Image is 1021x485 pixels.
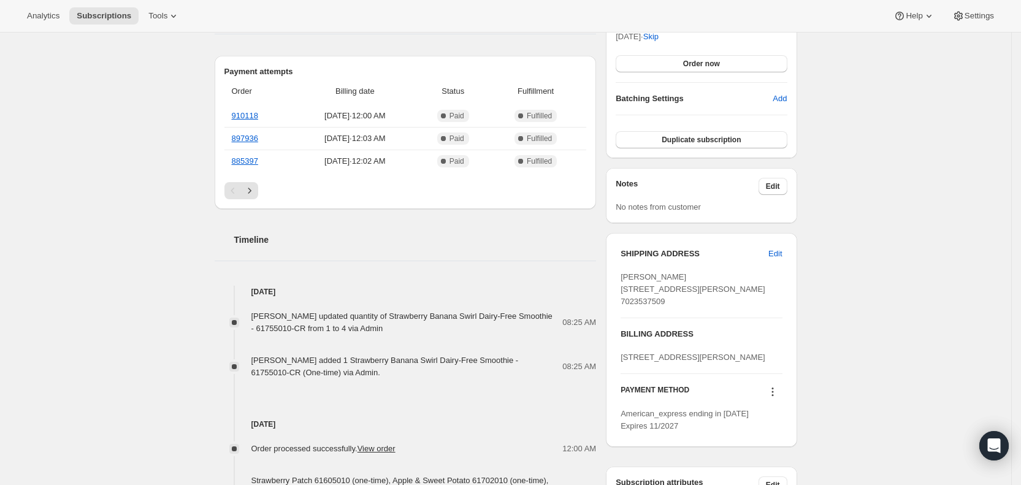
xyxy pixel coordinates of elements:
[621,272,765,306] span: [PERSON_NAME] [STREET_ADDRESS][PERSON_NAME] 7023537509
[77,11,131,21] span: Subscriptions
[215,286,597,298] h4: [DATE]
[421,85,485,97] span: Status
[906,11,922,21] span: Help
[621,409,749,430] span: American_express ending in [DATE] Expires 11/2027
[965,11,994,21] span: Settings
[251,444,396,453] span: Order processed successfully.
[224,78,293,105] th: Order
[232,134,258,143] a: 897936
[296,85,413,97] span: Billing date
[768,248,782,260] span: Edit
[69,7,139,25] button: Subscriptions
[621,328,782,340] h3: BILLING ADDRESS
[251,311,553,333] span: [PERSON_NAME] updated quantity of Strawberry Banana Swirl Dairy-Free Smoothie - 61755010-CR from ...
[886,7,942,25] button: Help
[621,385,689,402] h3: PAYMENT METHOD
[492,85,579,97] span: Fulfillment
[636,27,666,47] button: Skip
[296,132,413,145] span: [DATE] · 12:03 AM
[232,156,258,166] a: 885397
[141,7,187,25] button: Tools
[449,111,464,121] span: Paid
[759,178,787,195] button: Edit
[562,361,596,373] span: 08:25 AM
[527,156,552,166] span: Fulfilled
[296,155,413,167] span: [DATE] · 12:02 AM
[449,134,464,143] span: Paid
[616,178,759,195] h3: Notes
[562,443,596,455] span: 12:00 AM
[358,444,396,453] a: View order
[945,7,1001,25] button: Settings
[766,181,780,191] span: Edit
[616,93,773,105] h6: Batching Settings
[979,431,1009,460] div: Open Intercom Messenger
[27,11,59,21] span: Analytics
[224,66,587,78] h2: Payment attempts
[562,316,596,329] span: 08:25 AM
[20,7,67,25] button: Analytics
[215,418,597,430] h4: [DATE]
[621,248,768,260] h3: SHIPPING ADDRESS
[773,93,787,105] span: Add
[224,182,587,199] nav: Pagination
[234,234,597,246] h2: Timeline
[148,11,167,21] span: Tools
[765,89,794,109] button: Add
[241,182,258,199] button: Next
[232,111,258,120] a: 910118
[616,32,659,41] span: [DATE] ·
[527,134,552,143] span: Fulfilled
[449,156,464,166] span: Paid
[643,31,659,43] span: Skip
[616,55,787,72] button: Order now
[683,59,720,69] span: Order now
[296,110,413,122] span: [DATE] · 12:00 AM
[251,356,519,377] span: [PERSON_NAME] added 1 Strawberry Banana Swirl Dairy-Free Smoothie - 61755010-CR (One-time) via Ad...
[761,244,789,264] button: Edit
[621,353,765,362] span: [STREET_ADDRESS][PERSON_NAME]
[662,135,741,145] span: Duplicate subscription
[616,131,787,148] button: Duplicate subscription
[616,202,701,212] span: No notes from customer
[527,111,552,121] span: Fulfilled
